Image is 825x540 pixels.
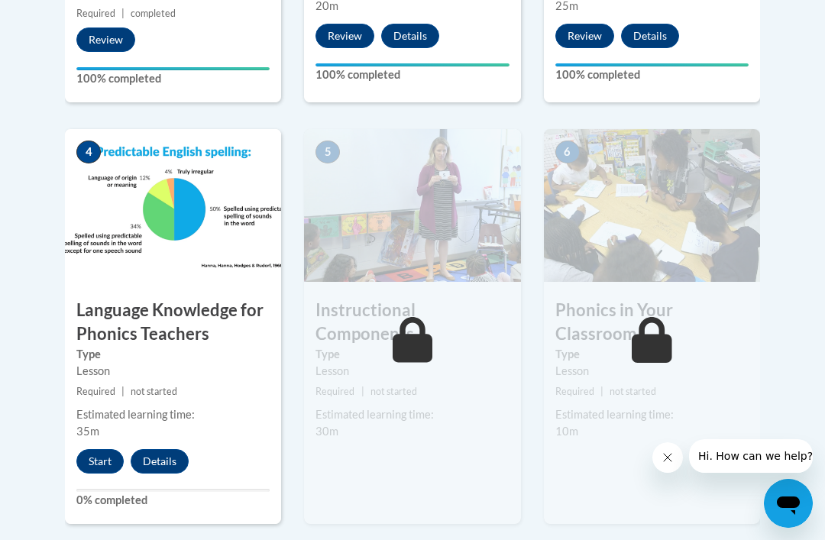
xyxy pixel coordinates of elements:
button: Details [131,449,189,474]
button: Details [381,24,439,48]
h3: Instructional Components [304,299,520,346]
span: Required [555,386,594,397]
button: Details [621,24,679,48]
div: Estimated learning time: [555,406,749,423]
span: Required [76,386,115,397]
div: Lesson [76,363,270,380]
label: 100% completed [555,66,749,83]
h3: Phonics in Your Classroom [544,299,760,346]
span: 30m [315,425,338,438]
button: Review [315,24,374,48]
div: Your progress [76,67,270,70]
div: Lesson [315,363,509,380]
img: Course Image [65,129,281,282]
h3: Language Knowledge for Phonics Teachers [65,299,281,346]
span: 10m [555,425,578,438]
button: Review [76,27,135,52]
label: Type [555,346,749,363]
iframe: Message from company [689,439,813,473]
span: | [121,386,125,397]
button: Start [76,449,124,474]
iframe: Close message [652,442,683,473]
span: not started [370,386,417,397]
label: 100% completed [315,66,509,83]
span: | [121,8,125,19]
span: | [361,386,364,397]
label: Type [76,346,270,363]
div: Estimated learning time: [76,406,270,423]
img: Course Image [544,129,760,282]
label: 0% completed [76,492,270,509]
iframe: Button to launch messaging window [764,479,813,528]
span: not started [131,386,177,397]
div: Your progress [555,63,749,66]
span: completed [131,8,176,19]
span: not started [610,386,656,397]
div: Lesson [555,363,749,380]
span: 6 [555,141,580,163]
label: 100% completed [76,70,270,87]
span: Required [315,386,354,397]
span: 5 [315,141,340,163]
button: Review [555,24,614,48]
div: Estimated learning time: [315,406,509,423]
span: Required [76,8,115,19]
div: Your progress [315,63,509,66]
label: Type [315,346,509,363]
span: 4 [76,141,101,163]
span: | [600,386,603,397]
img: Course Image [304,129,520,282]
span: 35m [76,425,99,438]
